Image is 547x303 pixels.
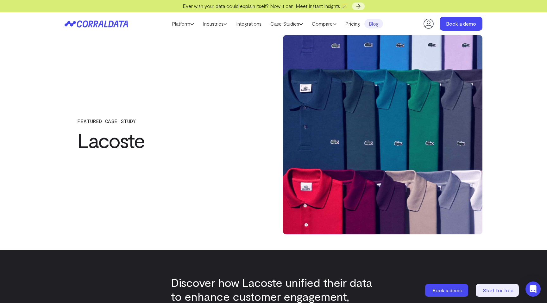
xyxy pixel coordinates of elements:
[440,17,482,31] a: Book a demo
[432,287,462,293] span: Book a demo
[198,19,232,28] a: Industries
[341,19,364,28] a: Pricing
[476,284,520,297] a: Start for free
[77,129,251,151] h1: Lacoste
[232,19,266,28] a: Integrations
[425,284,469,297] a: Book a demo
[364,19,383,28] a: Blog
[307,19,341,28] a: Compare
[77,118,251,124] p: FEATURED CASE STUDY
[266,19,307,28] a: Case Studies
[183,3,348,9] span: Ever wish your data could explain itself? Now it can. Meet Instant Insights 🪄
[525,281,541,297] div: Open Intercom Messenger
[483,287,513,293] span: Start for free
[167,19,198,28] a: Platform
